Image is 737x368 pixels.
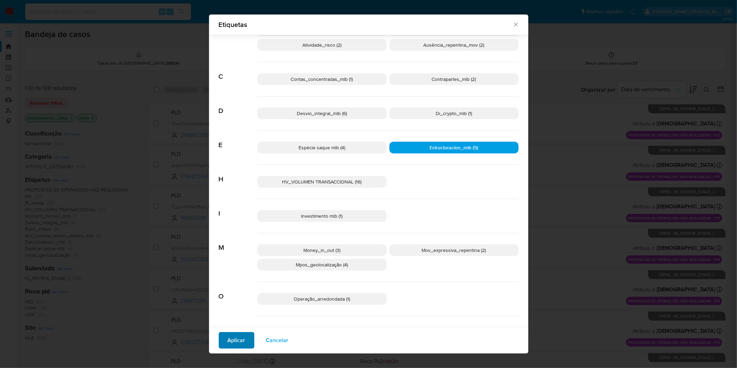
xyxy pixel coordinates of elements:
span: Money_in_out (3) [303,247,340,254]
div: Mov_expressiva_repentina (2) [389,244,519,256]
div: Contas_concentradas_mlb (1) [257,73,387,85]
span: D [219,96,257,115]
span: Contas_concentradas_mlb (1) [291,76,353,83]
span: Espécie saque mlb (4) [299,144,345,151]
button: Fechar [512,21,519,27]
div: Espécie saque mlb (4) [257,142,387,153]
span: Investimento mlb (1) [301,213,343,219]
span: Operação_arredondada (1) [294,295,350,302]
div: Estructuracion_mlb (5) [389,142,519,153]
button: Aplicar [219,332,254,349]
span: Mov_expressiva_repentina (2) [422,247,486,254]
span: HV_VOLUMEN TRANSACCIONAL (16) [282,178,362,185]
span: O [219,282,257,301]
span: C [219,62,257,81]
span: P [219,316,257,335]
span: I [219,199,257,218]
div: Contrapartes_mlb (2) [389,73,519,85]
div: Money_in_out (3) [257,244,387,256]
span: Desvio_integral_mlb (6) [297,110,347,117]
div: Mpos_geolocalização (4) [257,259,387,271]
span: H [219,165,257,183]
span: Estructuracion_mlb (5) [429,144,478,151]
span: Ausência_repentina_mov (2) [424,41,484,48]
span: Etiquetas [219,21,513,28]
div: HV_VOLUMEN TRANSACCIONAL (16) [257,176,387,188]
div: Operação_arredondada (1) [257,293,387,305]
span: E [219,131,257,149]
div: Di_crypto_mlb (1) [389,107,519,119]
div: Ausência_repentina_mov (2) [389,39,519,51]
div: Investimento mlb (1) [257,210,387,222]
div: Atividade_risco (2) [257,39,387,51]
div: Desvio_integral_mlb (6) [257,107,387,119]
span: Cancelar [266,333,289,348]
span: Mpos_geolocalização (4) [296,261,348,268]
span: Atividade_risco (2) [302,41,341,48]
button: Cancelar [257,332,297,349]
span: Di_crypto_mlb (1) [436,110,472,117]
span: Contrapartes_mlb (2) [432,76,476,83]
span: M [219,233,257,252]
span: Aplicar [228,333,245,348]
